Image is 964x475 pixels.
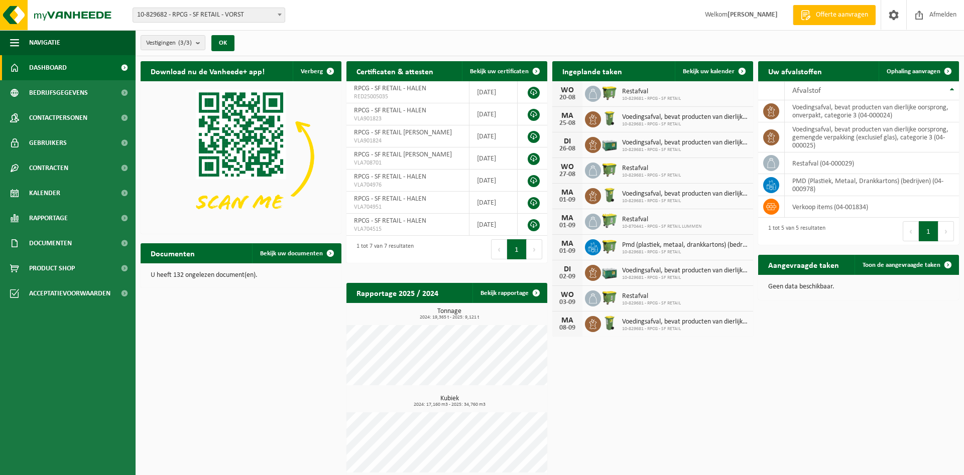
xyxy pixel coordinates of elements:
[462,61,546,81] a: Bekijk uw certificaten
[557,112,577,120] div: MA
[557,163,577,171] div: WO
[557,248,577,255] div: 01-09
[557,240,577,248] div: MA
[354,217,426,225] span: RPCG - SF RETAIL - HALEN
[919,221,938,241] button: 1
[351,395,547,407] h3: Kubiek
[557,325,577,332] div: 08-09
[557,214,577,222] div: MA
[346,283,448,302] h2: Rapportage 2025 / 2024
[354,129,452,136] span: RPCG - SF RETAIL [PERSON_NAME]
[758,255,849,274] h2: Aangevraagde taken
[354,173,426,181] span: RPCG - SF RETAIL - HALEN
[29,30,60,55] span: Navigatie
[29,231,72,256] span: Documenten
[354,137,461,145] span: VLA901824
[601,238,618,255] img: WB-1100-HPE-GN-50
[622,326,748,332] span: 10-829681 - RPCG - SF RETAIL
[622,224,701,230] span: 10-870441 - RPCG - SF RETAIL LUMMEN
[601,289,618,306] img: WB-1100-HPE-GN-50
[887,68,940,75] span: Ophaling aanvragen
[146,36,192,51] span: Vestigingen
[622,173,681,179] span: 10-829681 - RPCG - SF RETAIL
[622,318,748,326] span: Voedingsafval, bevat producten van dierlijke oorsprong, onverpakt, categorie 3
[557,171,577,178] div: 27-08
[855,255,958,275] a: Toon de aangevraagde taken
[141,61,275,81] h2: Download nu de Vanheede+ app!
[601,263,618,280] img: PB-LB-0680-HPE-GN-01
[301,68,323,75] span: Verberg
[785,122,959,152] td: voedingsafval, bevat producten van dierlijke oorsprong, gemengde verpakking (exclusief glas), cat...
[354,181,461,189] span: VLA704976
[29,181,60,206] span: Kalender
[557,145,577,152] div: 26-08
[622,249,748,255] span: 10-829681 - RPCG - SF RETAIL
[768,283,949,290] p: Geen data beschikbaar.
[622,198,748,204] span: 10-829681 - RPCG - SF RETAIL
[527,239,542,259] button: Next
[601,84,618,101] img: WB-1100-HPE-GN-50
[141,35,205,50] button: Vestigingen(3/3)
[29,155,68,181] span: Contracten
[354,225,461,233] span: VLA704515
[354,203,461,211] span: VLA704951
[622,267,748,275] span: Voedingsafval, bevat producten van dierlijke oorsprong, gemengde verpakking (exc...
[683,68,735,75] span: Bekijk uw kalender
[151,272,331,279] p: U heeft 132 ongelezen document(en).
[354,151,452,159] span: RPCG - SF RETAIL [PERSON_NAME]
[763,220,825,242] div: 1 tot 5 van 5 resultaten
[622,165,681,173] span: Restafval
[675,61,752,81] a: Bekijk uw kalender
[133,8,285,23] span: 10-829682 - RPCG - SF RETAIL - VORST
[557,316,577,325] div: MA
[260,250,323,257] span: Bekijk uw documenten
[557,265,577,273] div: DI
[29,55,67,80] span: Dashboard
[879,61,958,81] a: Ophaling aanvragen
[141,81,341,232] img: Download de VHEPlus App
[557,137,577,145] div: DI
[470,68,529,75] span: Bekijk uw certificaten
[469,170,518,192] td: [DATE]
[622,190,748,198] span: Voedingsafval, bevat producten van dierlijke oorsprong, onverpakt, categorie 3
[601,187,618,204] img: WB-0140-HPE-GN-50
[29,105,87,130] span: Contactpersonen
[863,262,940,268] span: Toon de aangevraagde taken
[133,8,285,22] span: 10-829682 - RPCG - SF RETAIL - VORST
[622,96,681,102] span: 10-829681 - RPCG - SF RETAIL
[622,147,748,153] span: 10-829681 - RPCG - SF RETAIL
[557,197,577,204] div: 01-09
[491,239,507,259] button: Previous
[622,139,748,147] span: Voedingsafval, bevat producten van dierlijke oorsprong, gemengde verpakking (exc...
[785,100,959,122] td: voedingsafval, bevat producten van dierlijke oorsprong, onverpakt, categorie 3 (04-000024)
[728,11,778,19] strong: [PERSON_NAME]
[29,80,88,105] span: Bedrijfsgegevens
[938,221,954,241] button: Next
[622,88,681,96] span: Restafval
[211,35,234,51] button: OK
[813,10,871,20] span: Offerte aanvragen
[29,281,110,306] span: Acceptatievoorwaarden
[557,299,577,306] div: 03-09
[351,315,547,320] span: 2024: 19,365 t - 2025: 9,121 t
[785,196,959,218] td: verkoop items (04-001834)
[354,107,426,114] span: RPCG - SF RETAIL - HALEN
[29,206,68,231] span: Rapportage
[622,216,701,224] span: Restafval
[469,214,518,236] td: [DATE]
[792,87,821,95] span: Afvalstof
[622,275,748,281] span: 10-829681 - RPCG - SF RETAIL
[622,241,748,249] span: Pmd (plastiek, metaal, drankkartons) (bedrijven)
[293,61,340,81] button: Verberg
[622,113,748,121] span: Voedingsafval, bevat producten van dierlijke oorsprong, onverpakt, categorie 3
[346,61,443,81] h2: Certificaten & attesten
[557,86,577,94] div: WO
[785,152,959,174] td: restafval (04-000029)
[354,115,461,123] span: VLA901823
[351,308,547,320] h3: Tonnage
[354,93,461,101] span: RED25005035
[252,243,340,263] a: Bekijk uw documenten
[557,120,577,127] div: 25-08
[469,103,518,125] td: [DATE]
[601,212,618,229] img: WB-0660-HPE-GN-50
